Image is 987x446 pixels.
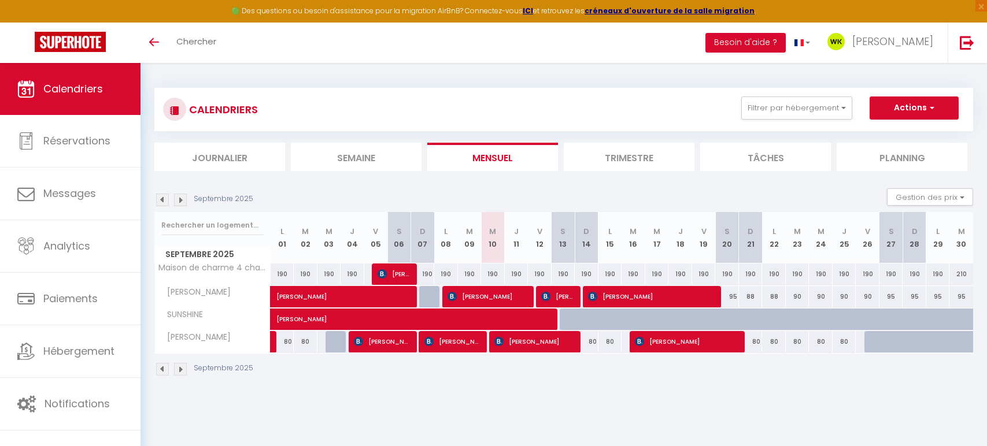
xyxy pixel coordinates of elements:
div: 80 [575,331,598,352]
div: 190 [645,263,669,285]
abbr: M [302,226,309,237]
div: 190 [692,263,716,285]
abbr: V [537,226,542,237]
abbr: D [420,226,426,237]
div: 190 [505,263,528,285]
th: 09 [458,212,482,263]
div: 80 [739,331,763,352]
div: 88 [762,286,786,307]
th: 05 [364,212,388,263]
li: Tâches [700,143,831,171]
span: Paiements [43,291,98,306]
span: [PERSON_NAME] [276,280,436,302]
abbr: S [889,226,894,237]
img: logout [960,35,974,50]
abbr: S [397,226,402,237]
abbr: M [466,226,473,237]
span: [PERSON_NAME] [588,285,715,307]
abbr: L [608,226,612,237]
abbr: L [936,226,940,237]
div: 190 [341,263,364,285]
abbr: V [373,226,378,237]
th: 24 [809,212,833,263]
h3: CALENDRIERS [186,96,258,122]
div: 190 [294,263,317,285]
a: [PERSON_NAME] [271,309,294,330]
span: Hébergement [43,344,114,358]
li: Trimestre [564,143,694,171]
div: 190 [879,263,903,285]
th: 29 [926,212,950,263]
th: 19 [692,212,716,263]
button: Filtrer par hébergement [741,96,852,120]
span: [PERSON_NAME] [494,330,574,352]
div: 190 [833,263,856,285]
span: Chercher [176,35,216,47]
span: Messages [43,186,96,200]
th: 14 [575,212,598,263]
div: 90 [856,286,879,307]
li: Mensuel [427,143,558,171]
th: 22 [762,212,786,263]
span: Analytics [43,239,90,253]
input: Rechercher un logement... [161,215,264,236]
div: 190 [715,263,739,285]
div: 80 [598,331,622,352]
div: 190 [434,263,458,285]
th: 17 [645,212,669,263]
abbr: V [701,226,707,237]
div: 90 [786,286,809,307]
div: 80 [833,331,856,352]
abbr: S [560,226,565,237]
th: 21 [739,212,763,263]
span: [PERSON_NAME] [354,330,409,352]
span: Maison de charme 4 chambres – vue Rance & jardin [157,263,272,272]
abbr: J [514,226,519,237]
div: 190 [528,263,552,285]
abbr: M [794,226,801,237]
abbr: L [772,226,776,237]
li: Semaine [291,143,422,171]
abbr: J [678,226,683,237]
th: 08 [434,212,458,263]
th: 04 [341,212,364,263]
span: [PERSON_NAME] [157,286,234,299]
th: 13 [552,212,575,263]
a: ... [PERSON_NAME] [819,23,948,63]
span: [PERSON_NAME] [635,330,738,352]
div: 95 [715,286,739,307]
abbr: M [653,226,660,237]
div: 190 [762,263,786,285]
button: Gestion des prix [887,188,973,206]
th: 25 [833,212,856,263]
div: 80 [762,331,786,352]
li: Planning [837,143,967,171]
abbr: M [958,226,965,237]
div: 190 [739,263,763,285]
div: 80 [271,331,294,352]
th: 18 [668,212,692,263]
abbr: J [350,226,354,237]
div: 190 [552,263,575,285]
abbr: V [865,226,870,237]
img: Super Booking [35,32,106,52]
a: Chercher [168,23,225,63]
th: 15 [598,212,622,263]
div: 80 [786,331,809,352]
button: Besoin d'aide ? [705,33,786,53]
div: 190 [598,263,622,285]
a: créneaux d'ouverture de la salle migration [585,6,755,16]
th: 06 [387,212,411,263]
div: 190 [903,263,926,285]
th: 27 [879,212,903,263]
th: 28 [903,212,926,263]
abbr: M [818,226,825,237]
div: 210 [949,263,973,285]
div: 190 [317,263,341,285]
span: Réservations [43,133,110,148]
div: 190 [926,263,950,285]
strong: ICI [523,6,533,16]
div: 190 [271,263,294,285]
span: [PERSON_NAME] [378,263,409,285]
span: [PERSON_NAME] [541,285,573,307]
